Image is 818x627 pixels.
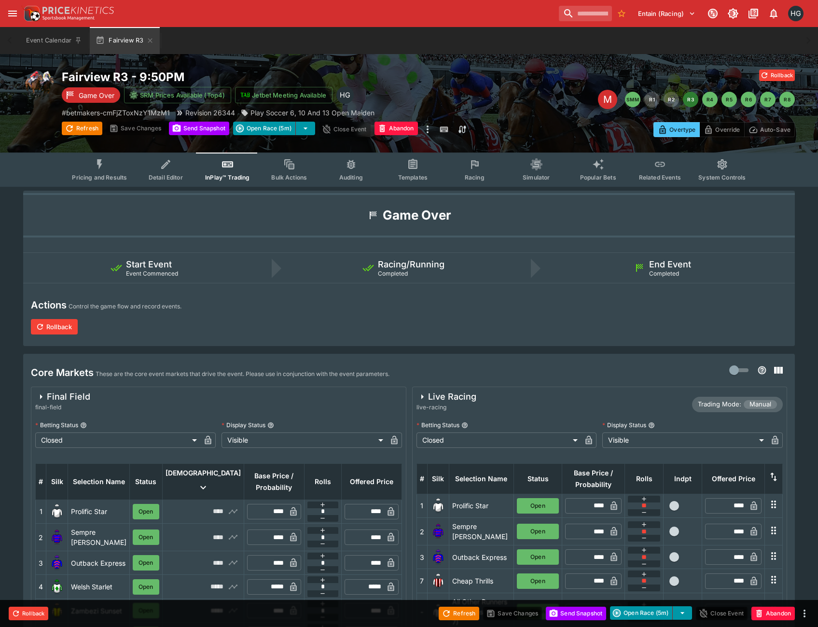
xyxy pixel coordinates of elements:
td: 3 [416,545,427,569]
th: Base Price / Probability [562,463,625,494]
img: horse_racing.png [23,70,54,100]
td: 3 [36,551,46,575]
button: Notifications [765,5,782,22]
div: Live Racing [416,391,476,403]
td: 7 [416,569,427,593]
span: Detail Editor [149,174,183,181]
td: Outback Express [68,551,130,575]
button: open drawer [4,5,21,22]
button: Event Calendar [20,27,88,54]
p: Overtype [669,125,695,135]
img: runner 3 [430,549,446,565]
button: Open [517,498,559,514]
button: No Bookmarks [614,6,629,21]
th: Silk [427,463,449,494]
span: Completed [378,270,408,277]
img: runner 7 [430,573,446,589]
h2: Copy To Clipboard [62,70,429,84]
th: Status [514,463,562,494]
th: Selection Name [68,463,130,500]
th: # [36,463,46,500]
td: 2 [416,518,427,545]
span: Auditing [339,174,363,181]
button: Open [133,579,159,595]
td: Sempre [PERSON_NAME] [449,518,514,545]
button: Toggle light/dark mode [724,5,742,22]
button: more [799,608,810,619]
h5: Racing/Running [378,259,444,270]
button: R6 [741,92,756,107]
td: 5 [36,599,46,622]
span: Bulk Actions [271,174,307,181]
td: Cheap Thrills [449,569,514,593]
h4: Core Markets [31,366,94,379]
div: Hamish Gooch [788,6,804,21]
button: Refresh [439,607,479,620]
button: more [422,122,433,137]
td: 1 [416,494,427,517]
span: final-field [35,403,90,412]
button: Connected to PK [704,5,721,22]
span: Mark an event as closed and abandoned. [374,123,418,133]
h4: Actions [31,299,67,311]
button: Override [699,122,744,137]
p: These are the core event markets that drive the event. Please use in conjunction with the event p... [96,369,389,379]
button: select merge strategy [673,606,692,620]
span: InPlay™ Trading [205,174,250,181]
button: Send Snapshot [546,607,606,620]
img: runner 2 [430,524,446,539]
td: 1 [36,500,46,523]
button: Open [133,529,159,545]
button: SRM Prices Available (Top4) [124,87,231,103]
div: Hamish Gooch [336,86,354,104]
img: PriceKinetics Logo [21,4,41,23]
p: Betting Status [35,421,78,429]
button: SMM [625,92,640,107]
nav: pagination navigation [625,92,795,107]
button: Betting Status [80,422,87,429]
button: R5 [721,92,737,107]
td: Welsh Starlet [68,575,130,599]
p: Display Status [222,421,265,429]
img: runner 2 [49,529,65,545]
span: Event Commenced [126,270,178,277]
h5: Start Event [126,259,172,270]
img: PriceKinetics [42,7,114,14]
h1: Game Over [383,207,451,223]
td: Sempre [PERSON_NAME] [68,524,130,551]
div: Visible [222,432,387,448]
div: Play Soccer 6, 10 And 13 Open Maiden [241,108,374,118]
span: Popular Bets [580,174,616,181]
td: Prolific Star [68,500,130,523]
button: R1 [644,92,660,107]
button: Open [517,524,559,539]
button: Open [133,555,159,571]
th: Status [130,463,163,500]
button: Open Race (5m) [610,606,673,620]
div: split button [610,606,692,620]
button: Open [517,573,559,589]
img: runner 3 [49,555,65,571]
button: Rollback [9,607,48,620]
button: Display Status [648,422,655,429]
button: Refresh [62,122,102,135]
span: Racing [465,174,485,181]
button: R2 [664,92,679,107]
div: Event type filters [64,153,753,187]
button: Overtype [653,122,700,137]
button: Hamish Gooch [785,3,806,24]
button: Open Race (5m) [233,122,296,135]
button: R8 [779,92,795,107]
div: Visible [602,432,767,448]
th: Selection Name [449,463,514,494]
button: Display Status [267,422,274,429]
input: search [559,6,612,21]
span: Manual [744,400,777,409]
button: R7 [760,92,776,107]
span: Templates [398,174,428,181]
td: Zambezi Sunset [68,599,130,622]
img: runner 4 [49,579,65,595]
button: R3 [683,92,698,107]
span: Completed [649,270,679,277]
div: Closed [35,432,200,448]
